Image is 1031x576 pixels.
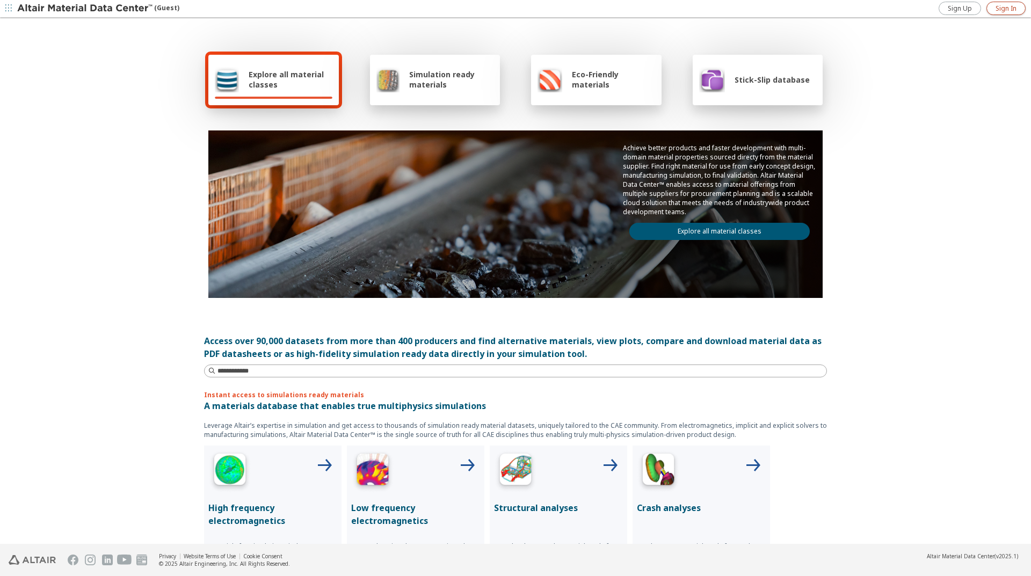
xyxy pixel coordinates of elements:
span: Sign In [996,4,1017,13]
div: Access over 90,000 datasets from more than 400 producers and find alternative materials, view plo... [204,334,827,360]
div: (Guest) [17,3,179,14]
a: Website Terms of Use [184,552,236,560]
p: A materials database that enables true multiphysics simulations [204,399,827,412]
p: Instant access to simulations ready materials [204,390,827,399]
img: Structural Analyses Icon [494,450,537,493]
img: Crash Analyses Icon [637,450,680,493]
img: Explore all material classes [215,67,239,92]
p: Leverage Altair’s expertise in simulation and get access to thousands of simulation ready materia... [204,421,827,439]
img: Altair Material Data Center [17,3,154,14]
span: Altair Material Data Center [927,552,994,560]
img: High Frequency Icon [208,450,251,493]
span: Eco-Friendly materials [572,69,655,90]
span: Simulation ready materials [409,69,493,90]
p: Download CAE ready material cards for leading simulation tools for structual analyses [494,542,623,568]
p: Ready to use material cards for crash solvers [637,542,766,559]
span: Sign Up [948,4,972,13]
p: High frequency electromagnetics [208,501,337,527]
p: Crash analyses [637,501,766,514]
span: Stick-Slip database [735,75,810,85]
a: Explore all material classes [629,223,810,240]
div: © 2025 Altair Engineering, Inc. All Rights Reserved. [159,560,290,567]
p: Achieve better products and faster development with multi-domain material properties sourced dire... [623,143,816,216]
img: Altair Engineering [9,555,56,565]
p: Materials for simulating wireless connectivity, electromagnetic compatibility, radar cross sectio... [208,542,337,568]
div: (v2025.1) [927,552,1018,560]
a: Sign Up [939,2,981,15]
img: Low Frequency Icon [351,450,394,493]
span: Explore all material classes [249,69,332,90]
a: Sign In [986,2,1026,15]
img: Simulation ready materials [376,67,400,92]
a: Cookie Consent [243,552,282,560]
p: Structural analyses [494,501,623,514]
p: Low frequency electromagnetics [351,501,480,527]
img: Eco-Friendly materials [538,67,562,92]
p: Comprehensive electromagnetic and thermal data for accurate e-Motor simulations with Altair FLUX [351,542,480,568]
img: Stick-Slip database [699,67,725,92]
a: Privacy [159,552,176,560]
